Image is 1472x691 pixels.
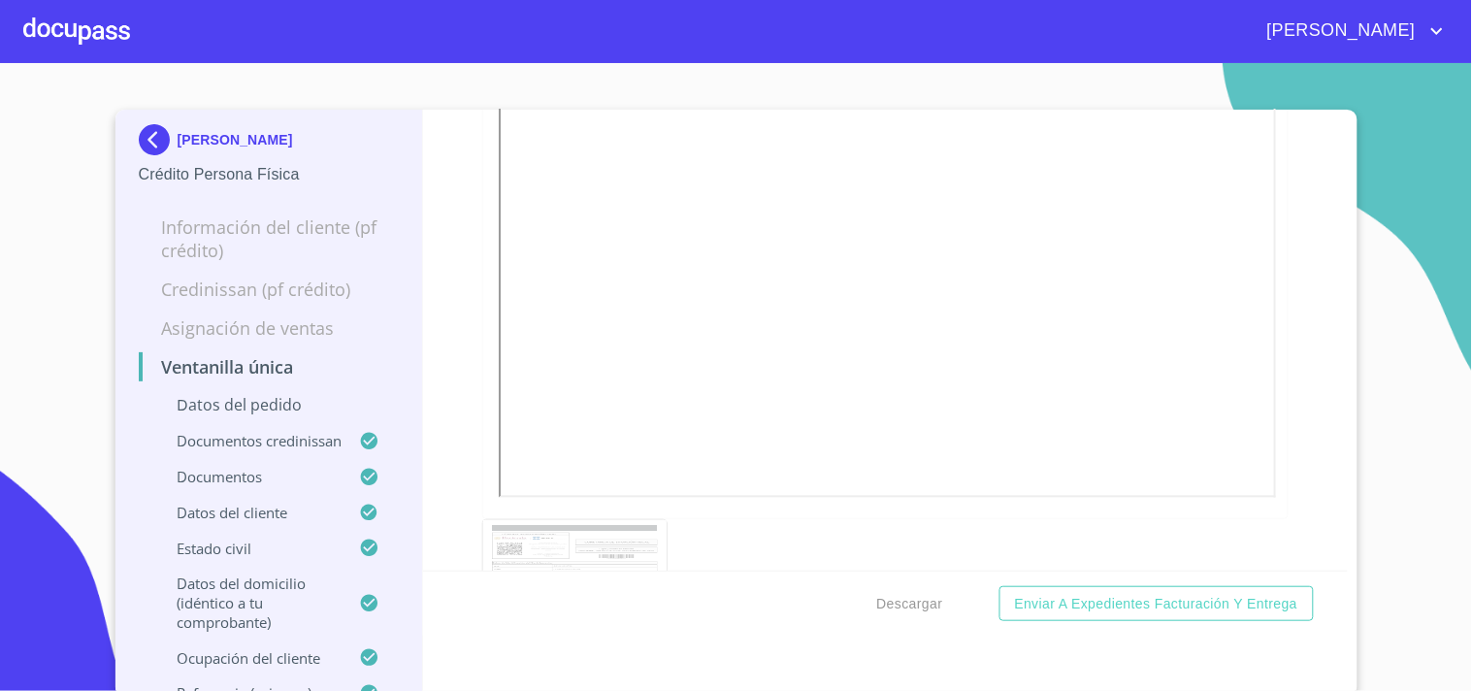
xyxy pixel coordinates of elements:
p: Información del cliente (PF crédito) [139,215,400,262]
span: [PERSON_NAME] [1253,16,1425,47]
p: Documentos [139,467,360,486]
p: Datos del domicilio (idéntico a tu comprobante) [139,574,360,632]
p: Ventanilla única [139,355,400,378]
button: Descargar [869,586,951,622]
span: Descargar [877,592,943,616]
button: account of current user [1253,16,1449,47]
p: Datos del pedido [139,394,400,415]
p: Datos del cliente [139,503,360,522]
p: Estado civil [139,539,360,558]
p: [PERSON_NAME] [178,132,293,148]
p: Documentos CrediNissan [139,431,360,450]
span: Enviar a Expedientes Facturación y Entrega [1015,592,1298,616]
img: Docupass spot blue [139,124,178,155]
p: Crédito Persona Física [139,163,400,186]
button: Enviar a Expedientes Facturación y Entrega [999,586,1314,622]
p: Credinissan (PF crédito) [139,278,400,301]
p: Ocupación del Cliente [139,648,360,668]
div: [PERSON_NAME] [139,124,400,163]
p: Asignación de Ventas [139,316,400,340]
